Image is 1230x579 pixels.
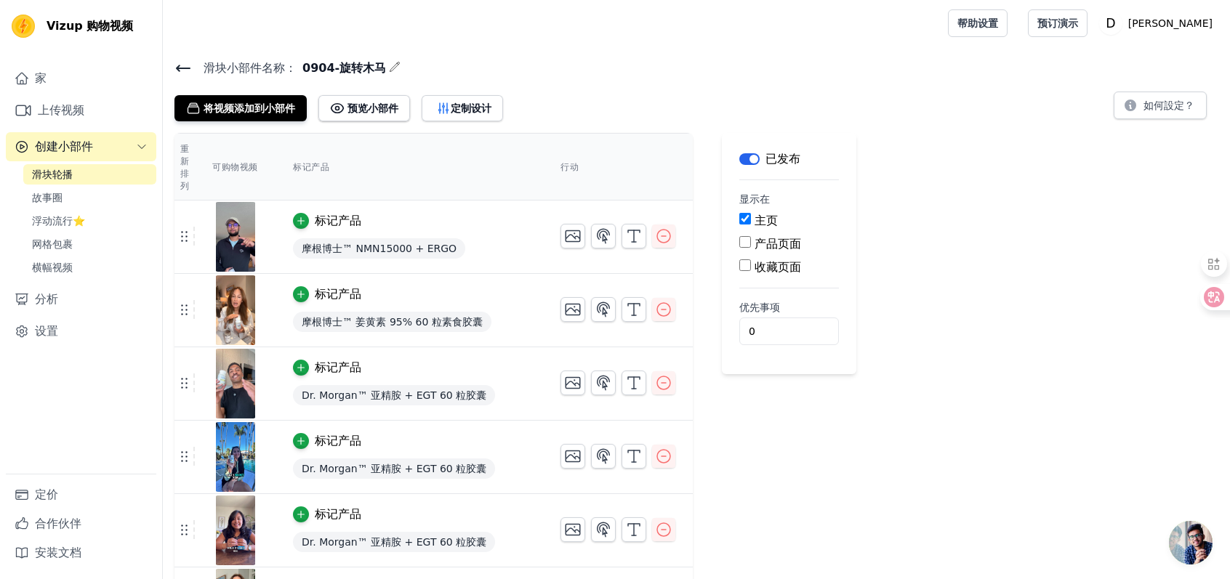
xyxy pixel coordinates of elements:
font: 预订演示 [1037,17,1078,29]
a: 网格包裹 [23,234,156,254]
img: vizup-images-2d22.png [215,202,256,272]
a: 帮助设置 [948,9,1008,37]
font: 主页 [755,214,778,227]
font: 标记产品 [315,434,361,448]
a: 家 [6,64,156,93]
a: 横幅视频 [23,257,156,278]
a: 设置 [6,317,156,346]
font: 预览小部件 [347,102,398,114]
font: 帮助设置 [957,17,998,29]
button: D [PERSON_NAME] [1099,10,1218,36]
a: 定价 [6,480,156,509]
button: 标记产品 [293,286,361,303]
font: 分析 [35,292,58,306]
font: Dr. Morgan™ 亚精胺 + EGT 60 粒胶囊 [302,536,486,548]
button: 定制设计 [422,95,503,121]
font: 已发布 [765,152,800,166]
font: 标记产品 [315,287,361,301]
a: 安装文档 [6,538,156,567]
img: vizup-images-4a4e.png [215,275,256,345]
font: 产品页面 [755,237,801,251]
font: 优先事项 [739,301,780,313]
img: vizup-images-ccfb.png [215,349,256,418]
font: 将视频添加到小部件 [204,102,295,114]
font: 浮动流行⭐ [32,215,85,227]
div: 编辑姓名 [389,58,401,78]
font: 滑块小部件 [204,61,262,75]
font: 可购物视频 [212,162,258,172]
font: 0904-旋转木马 [302,61,386,75]
button: 更改缩略图 [560,517,585,542]
a: 预订演示 [1028,9,1088,37]
div: 开放式聊天 [1169,521,1213,564]
font: 定制设计 [451,102,491,114]
font: 合作伙伴 [35,517,81,530]
a: 滑块轮播 [23,164,156,185]
img: Vizup [12,15,35,38]
img: vizup-images-c7a8.png [215,422,256,492]
button: 将视频添加到小部件 [174,95,307,121]
font: 设置 [35,324,58,338]
button: 创建小部件 [6,132,156,161]
font: 名称： [262,61,297,75]
font: 上传视频 [38,103,84,117]
font: 行动 [560,162,579,172]
font: 标记产品 [315,214,361,227]
font: 摩根博士™ NMN15000 + ERGO [302,243,457,254]
button: 更改缩略图 [560,371,585,395]
font: 如何設定？ [1143,100,1194,111]
font: 家 [35,71,47,85]
font: 收藏页面 [755,260,801,274]
font: 摩根博士™ 姜黄素 95% 60 粒素食胶囊 [302,316,483,328]
font: Dr. Morgan™ 亚精胺 + EGT 60 粒胶囊 [302,389,486,401]
button: 标记产品 [293,212,361,230]
font: 显示在 [739,193,770,205]
button: 更改缩略图 [560,224,585,248]
a: 合作伙伴 [6,509,156,538]
font: Vizup 购物视频 [47,19,133,33]
a: 上传视频 [6,96,156,125]
font: 定价 [35,487,58,501]
font: 故事圈 [32,192,63,203]
a: 故事圈 [23,187,156,208]
button: 如何設定？ [1114,92,1207,119]
font: 横幅视频 [32,262,73,273]
font: Dr. Morgan™ 亚精胺 + EGT 60 粒胶囊 [302,463,486,474]
font: 标记产品 [293,162,329,172]
button: 更改缩略图 [560,297,585,322]
font: 滑块轮播 [32,169,73,180]
button: 标记产品 [293,506,361,523]
button: 预览小部件 [318,95,410,121]
font: 网格包裹 [32,238,73,250]
button: 更改缩略图 [560,444,585,469]
a: 如何設定？ [1114,102,1207,116]
font: 标记产品 [315,507,361,521]
font: 创建小部件 [35,139,93,153]
img: vizup-images-cedc.png [215,495,256,565]
a: 分析 [6,285,156,314]
text: D [1106,16,1115,31]
button: 标记产品 [293,359,361,376]
button: 标记产品 [293,432,361,450]
font: 重新排列 [180,144,189,190]
font: 标记产品 [315,360,361,374]
font: 安装文档 [35,546,81,559]
a: 浮动流行⭐ [23,211,156,231]
font: [PERSON_NAME] [1128,17,1213,29]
